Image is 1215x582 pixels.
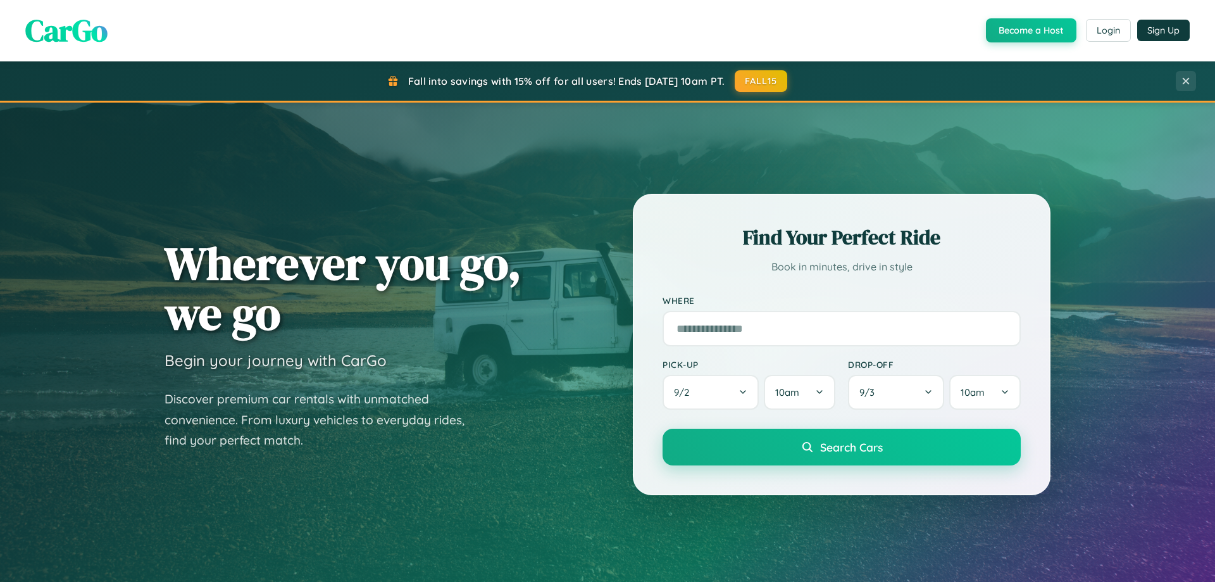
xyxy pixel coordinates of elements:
[1086,19,1131,42] button: Login
[820,440,883,454] span: Search Cars
[663,295,1021,306] label: Where
[1137,20,1190,41] button: Sign Up
[674,386,695,398] span: 9 / 2
[663,258,1021,276] p: Book in minutes, drive in style
[986,18,1076,42] button: Become a Host
[408,75,725,87] span: Fall into savings with 15% off for all users! Ends [DATE] 10am PT.
[775,386,799,398] span: 10am
[663,359,835,370] label: Pick-up
[735,70,788,92] button: FALL15
[764,375,835,410] button: 10am
[949,375,1021,410] button: 10am
[848,359,1021,370] label: Drop-off
[859,386,881,398] span: 9 / 3
[848,375,944,410] button: 9/3
[165,238,521,338] h1: Wherever you go, we go
[663,429,1021,465] button: Search Cars
[663,375,759,410] button: 9/2
[165,351,387,370] h3: Begin your journey with CarGo
[663,224,1021,251] h2: Find Your Perfect Ride
[961,386,985,398] span: 10am
[25,9,108,51] span: CarGo
[165,389,481,451] p: Discover premium car rentals with unmatched convenience. From luxury vehicles to everyday rides, ...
